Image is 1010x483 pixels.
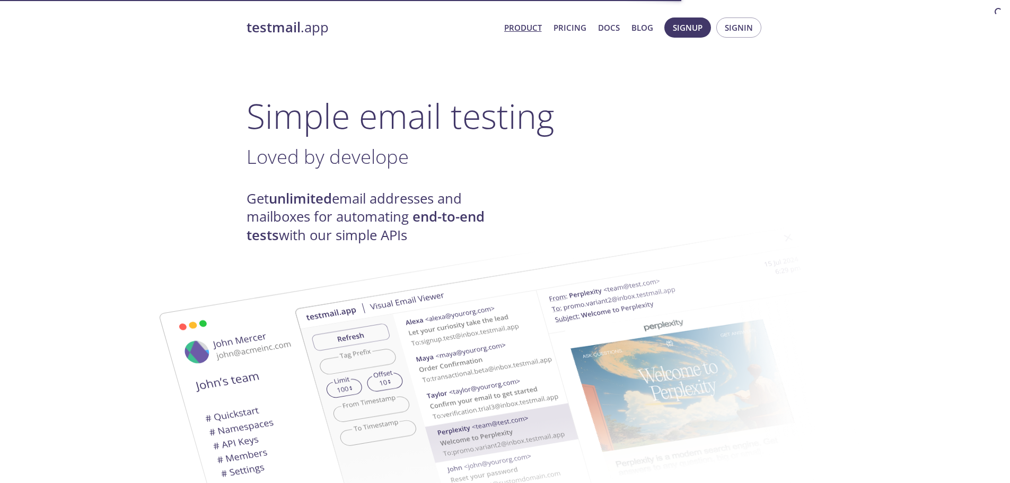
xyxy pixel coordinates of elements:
a: Product [504,21,542,34]
h1: Simple email testing [247,95,764,136]
span: Loved by develope [247,143,409,170]
a: Blog [631,21,653,34]
button: Signup [664,17,711,38]
strong: testmail [247,18,301,37]
strong: unlimited [269,189,332,208]
span: Signin [725,21,753,34]
a: Docs [598,21,620,34]
a: testmail.app [247,19,496,37]
strong: end-to-end tests [247,207,485,244]
button: Signin [716,17,761,38]
h4: Get email addresses and mailboxes for automating with our simple APIs [247,190,505,244]
span: Signup [673,21,702,34]
a: Pricing [554,21,586,34]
